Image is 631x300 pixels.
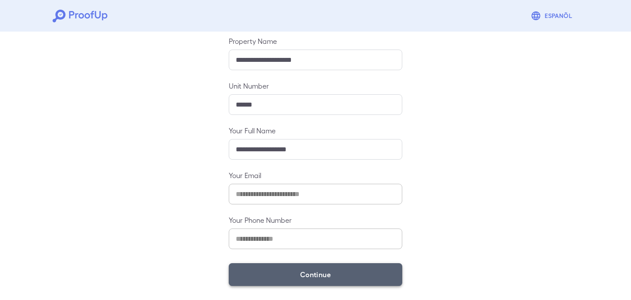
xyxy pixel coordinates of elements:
label: Your Email [229,170,402,180]
label: Your Full Name [229,125,402,136]
label: Unit Number [229,81,402,91]
label: Your Phone Number [229,215,402,225]
label: Property Name [229,36,402,46]
button: Continue [229,263,402,286]
button: Espanõl [527,7,578,25]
